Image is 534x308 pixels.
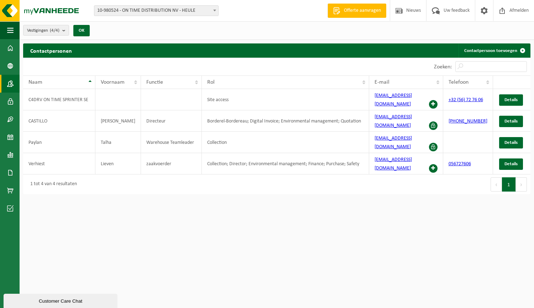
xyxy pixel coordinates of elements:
[23,110,95,132] td: CASTILLO
[459,43,530,58] a: Contactpersoon toevoegen
[342,7,383,14] span: Offerte aanvragen
[202,110,369,132] td: Borderel-Bordereau; Digital Invoice; Environmental management; Quotation
[449,79,468,85] span: Telefoon
[202,89,369,110] td: Site access
[375,79,389,85] span: E-mail
[499,158,523,170] a: Details
[146,79,163,85] span: Functie
[95,153,141,174] td: Lieven
[23,89,95,110] td: C4DRV ON TIME SPRINTER SE
[23,43,79,57] h2: Contactpersonen
[141,132,202,153] td: Warehouse Teamleader
[50,28,59,33] count: (4/4)
[504,140,518,145] span: Details
[202,153,369,174] td: Collection; Director; Environmental management; Finance; Purchase; Safety
[4,292,119,308] iframe: chat widget
[504,162,518,166] span: Details
[141,153,202,174] td: zaakvoerder
[328,4,386,18] a: Offerte aanvragen
[95,110,141,132] td: [PERSON_NAME]
[94,6,218,16] span: 10-980524 - ON TIME DISTRIBUTION NV - HEULE
[23,132,95,153] td: Paylan
[504,119,518,124] span: Details
[434,64,452,70] label: Zoeken:
[23,25,69,36] button: Vestigingen(4/4)
[499,94,523,106] a: Details
[499,116,523,127] a: Details
[449,97,483,103] a: +32 (56) 72 76 06
[27,25,59,36] span: Vestigingen
[207,79,215,85] span: Rol
[27,178,77,191] div: 1 tot 4 van 4 resultaten
[375,136,412,150] a: [EMAIL_ADDRESS][DOMAIN_NAME]
[504,98,518,102] span: Details
[449,161,471,167] a: 056727606
[28,79,42,85] span: Naam
[101,79,125,85] span: Voornaam
[23,153,95,174] td: Verhiest
[73,25,90,36] button: OK
[141,110,202,132] td: Directeur
[449,119,487,124] a: [PHONE_NUMBER]
[202,132,369,153] td: Collection
[375,157,412,171] a: [EMAIL_ADDRESS][DOMAIN_NAME]
[491,177,502,192] button: Previous
[502,177,516,192] button: 1
[516,177,527,192] button: Next
[95,132,141,153] td: Talha
[94,5,219,16] span: 10-980524 - ON TIME DISTRIBUTION NV - HEULE
[499,137,523,148] a: Details
[375,114,412,128] a: [EMAIL_ADDRESS][DOMAIN_NAME]
[375,93,412,107] a: [EMAIL_ADDRESS][DOMAIN_NAME]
